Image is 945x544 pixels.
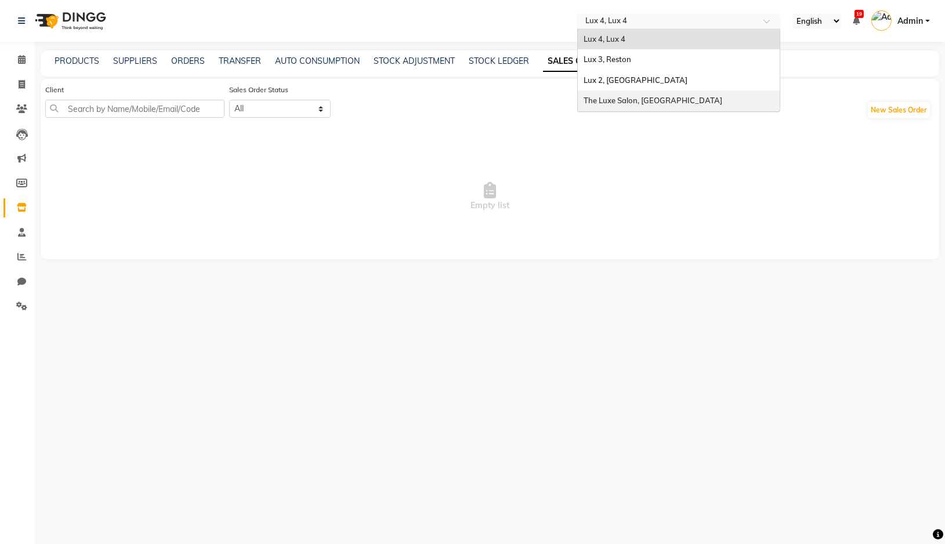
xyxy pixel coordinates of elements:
a: TRANSFER [219,56,261,66]
span: Admin [897,15,923,27]
a: AUTO CONSUMPTION [275,56,360,66]
img: Admin [871,10,892,31]
a: SALES ORDER [543,51,609,72]
ng-dropdown-panel: Options list [577,28,780,112]
a: SUPPLIERS [113,56,157,66]
span: Empty list [45,139,935,255]
a: STOCK ADJUSTMENT [374,56,455,66]
a: STOCK LEDGER [469,56,529,66]
span: The Luxe Salon, [GEOGRAPHIC_DATA] [584,96,722,105]
a: 19 [853,16,860,26]
img: logo [30,5,109,37]
span: Lux 2, [GEOGRAPHIC_DATA] [584,75,687,85]
a: ORDERS [171,56,205,66]
input: Search by Name/Mobile/Email/Code [45,100,225,118]
a: PRODUCTS [55,56,99,66]
span: 19 [855,10,864,18]
button: New Sales Order [868,102,930,118]
span: Lux 3, Reston [584,55,631,64]
label: Client [45,85,64,95]
span: Lux 4, Lux 4 [584,34,625,43]
label: Sales Order Status [229,85,288,95]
